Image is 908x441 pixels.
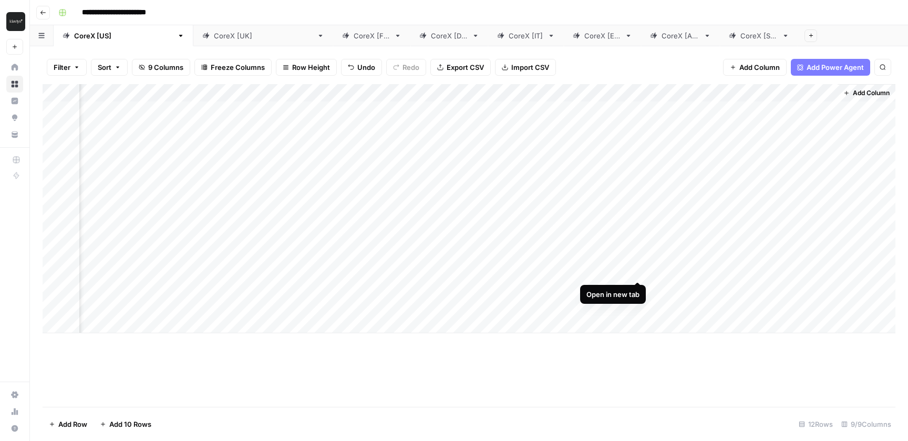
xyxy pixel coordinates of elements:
[791,59,870,76] button: Add Power Agent
[6,109,23,126] a: Opportunities
[739,62,780,73] span: Add Column
[6,386,23,403] a: Settings
[584,30,621,41] div: CoreX [ES]
[837,416,895,433] div: 9/9 Columns
[148,62,183,73] span: 9 Columns
[509,30,543,41] div: CoreX [IT]
[211,62,265,73] span: Freeze Columns
[91,59,128,76] button: Sort
[564,25,641,46] a: CoreX [ES]
[6,420,23,437] button: Help + Support
[276,59,337,76] button: Row Height
[341,59,382,76] button: Undo
[794,416,837,433] div: 12 Rows
[6,8,23,35] button: Workspace: Klaviyo
[292,62,330,73] span: Row Height
[194,59,272,76] button: Freeze Columns
[43,416,94,433] button: Add Row
[74,30,173,41] div: CoreX [[GEOGRAPHIC_DATA]]
[403,62,419,73] span: Redo
[586,289,639,300] div: Open in new tab
[6,76,23,93] a: Browse
[6,403,23,420] a: Usage
[839,86,894,100] button: Add Column
[214,30,313,41] div: CoreX [[GEOGRAPHIC_DATA]]
[132,59,190,76] button: 9 Columns
[6,126,23,143] a: Your Data
[447,62,484,73] span: Export CSV
[410,25,488,46] a: CoreX [DE]
[495,59,556,76] button: Import CSV
[386,59,426,76] button: Redo
[54,25,193,46] a: CoreX [[GEOGRAPHIC_DATA]]
[193,25,333,46] a: CoreX [[GEOGRAPHIC_DATA]]
[47,59,87,76] button: Filter
[98,62,111,73] span: Sort
[357,62,375,73] span: Undo
[641,25,720,46] a: CoreX [AU]
[54,62,70,73] span: Filter
[109,419,151,429] span: Add 10 Rows
[430,59,491,76] button: Export CSV
[488,25,564,46] a: CoreX [IT]
[662,30,699,41] div: CoreX [AU]
[6,59,23,76] a: Home
[431,30,468,41] div: CoreX [DE]
[6,93,23,109] a: Insights
[94,416,158,433] button: Add 10 Rows
[511,62,549,73] span: Import CSV
[58,419,87,429] span: Add Row
[853,88,890,98] span: Add Column
[333,25,410,46] a: CoreX [FR]
[6,12,25,31] img: Klaviyo Logo
[720,25,798,46] a: CoreX [SG]
[807,62,864,73] span: Add Power Agent
[723,59,787,76] button: Add Column
[354,30,390,41] div: CoreX [FR]
[740,30,778,41] div: CoreX [SG]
